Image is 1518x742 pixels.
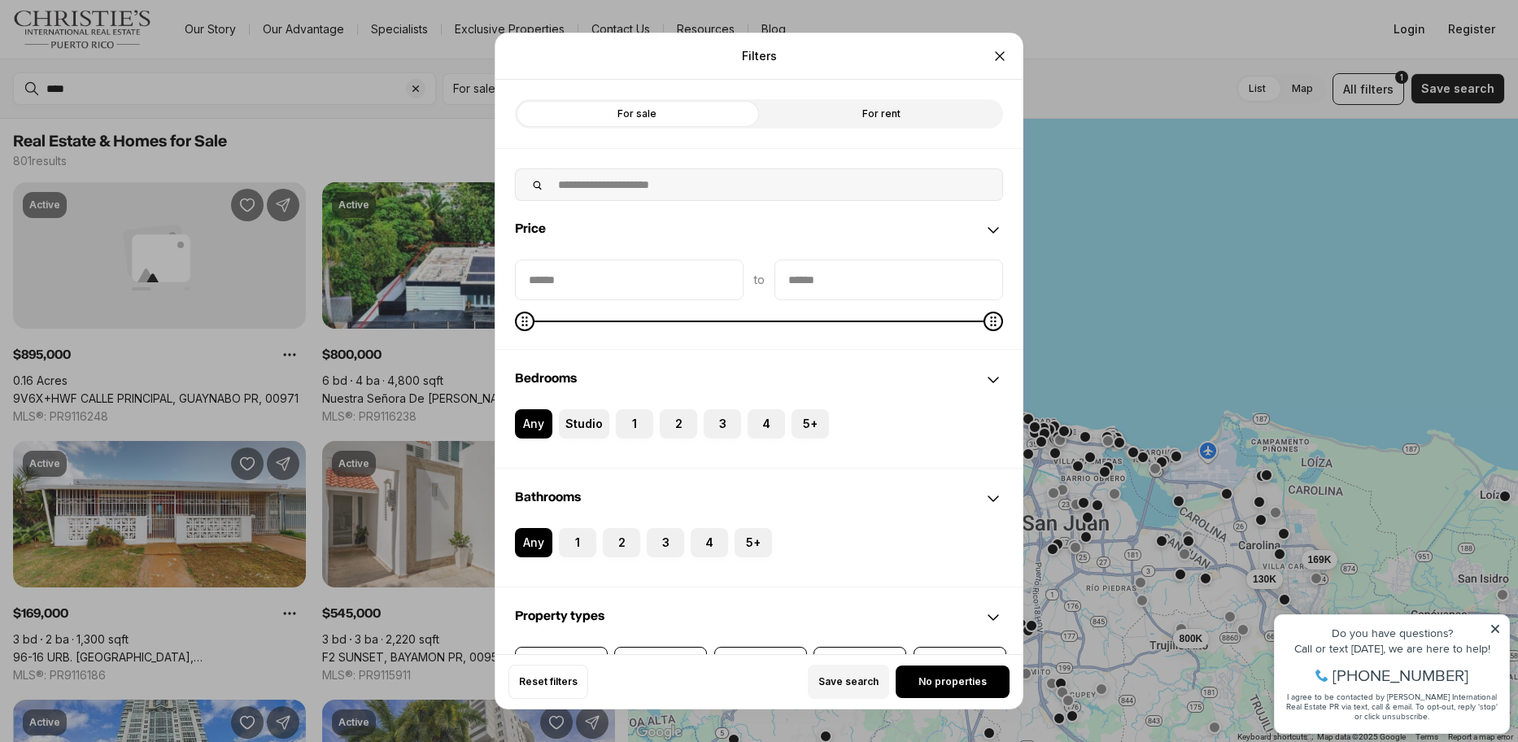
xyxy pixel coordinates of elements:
button: No properties [896,666,1010,698]
div: Call or text [DATE], we are here to help! [17,52,235,63]
div: Bathrooms [495,469,1023,528]
div: Price [495,201,1023,260]
span: [PHONE_NUMBER] [67,76,203,93]
label: 2 [660,409,697,439]
label: 5+ [735,528,772,557]
label: Any [515,409,552,439]
label: Any [515,528,552,557]
span: Minimum [515,312,534,331]
button: Reset filters [508,665,588,699]
span: to [753,273,765,286]
span: Bedrooms [515,372,577,385]
label: For sale [515,99,759,129]
span: Maximum [984,312,1003,331]
label: Studio [559,409,609,439]
label: 3 [647,528,684,557]
label: 4 [748,409,785,439]
label: 3 [704,409,741,439]
div: Bedrooms [495,351,1023,409]
button: Save search [808,665,889,699]
label: 1 [616,409,653,439]
span: Bathrooms [515,491,581,504]
p: Filters [742,50,777,63]
span: Price [515,222,546,235]
span: No properties [918,675,987,688]
input: priceMin [516,260,743,299]
div: Bathrooms [495,528,1023,587]
span: Save search [818,675,879,688]
label: 2 [603,528,640,557]
label: 1 [559,528,596,557]
label: For rent [759,99,1003,129]
span: I agree to be contacted by [PERSON_NAME] International Real Estate PR via text, call & email. To ... [20,100,232,131]
label: 5+ [792,409,829,439]
span: Property types [515,609,604,622]
button: Close [984,40,1016,72]
div: Do you have questions? [17,37,235,48]
div: Price [495,260,1023,349]
input: priceMax [775,260,1002,299]
div: Bedrooms [495,409,1023,468]
span: Reset filters [519,675,578,688]
label: 4 [691,528,728,557]
div: Property types [495,588,1023,647]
